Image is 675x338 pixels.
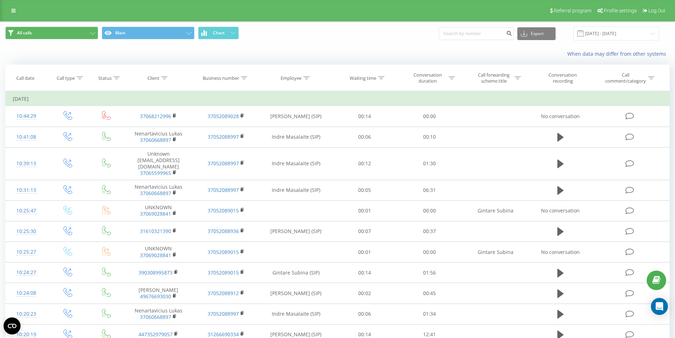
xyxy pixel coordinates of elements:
[397,283,462,304] td: 00:45
[554,8,591,13] span: Referral program
[139,331,173,338] a: 447352979057
[260,147,332,180] td: Indre Masalaite (SIP)
[332,262,397,283] td: 00:14
[57,75,75,81] div: Call type
[147,75,159,81] div: Client
[125,283,192,304] td: [PERSON_NAME]
[140,252,171,259] a: 37069028841
[203,75,239,81] div: Business number
[208,269,239,276] a: 37052089015
[208,331,239,338] a: 31266690334
[605,72,646,84] div: Call comment/category
[604,8,637,13] span: Profile settings
[208,187,239,193] a: 37052088997
[13,109,40,123] div: 10:44:29
[260,106,332,127] td: [PERSON_NAME] (SIP)
[332,283,397,304] td: 00:02
[140,210,171,217] a: 37069028841
[213,31,225,35] span: Chart
[6,92,670,106] td: [DATE]
[13,130,40,144] div: 10:41:08
[397,200,462,221] td: 00:00
[139,269,173,276] a: 390308995873
[260,304,332,324] td: Indre Masalaite (SIP)
[125,242,192,262] td: UNKNOWN
[439,27,514,40] input: Search by number
[332,106,397,127] td: 00:14
[281,75,302,81] div: Employee
[208,133,239,140] a: 37052088997
[125,127,192,147] td: Nenartavicius Lukas
[397,262,462,283] td: 01:56
[540,72,586,84] div: Conversation recording
[397,180,462,200] td: 06:31
[13,157,40,171] div: 10:39:13
[198,27,239,39] button: Chart
[17,30,32,36] span: All calls
[332,147,397,180] td: 00:12
[517,27,556,40] button: Export
[125,304,192,324] td: Nenartavicius Lukas
[409,72,447,84] div: Conversation duration
[260,221,332,242] td: [PERSON_NAME] (SIP)
[13,183,40,197] div: 10:31:13
[208,249,239,255] a: 37052089015
[13,204,40,218] div: 10:25:47
[397,221,462,242] td: 00:37
[140,228,171,234] a: 31610321390
[332,304,397,324] td: 00:06
[13,225,40,238] div: 10:25:30
[102,27,195,39] button: Main
[140,113,171,120] a: 37068212996
[332,221,397,242] td: 00:07
[13,307,40,321] div: 10:20:23
[208,290,239,297] a: 37052088912
[397,304,462,324] td: 01:34
[140,314,171,320] a: 37060668897
[350,75,376,81] div: Waiting time
[332,180,397,200] td: 00:05
[98,75,112,81] div: Status
[208,207,239,214] a: 37052089015
[651,298,668,315] div: Open Intercom Messenger
[541,207,580,214] span: No conversation
[397,242,462,262] td: 00:00
[541,113,580,120] span: No conversation
[260,262,332,283] td: Gintare Subina (SIP)
[208,310,239,317] a: 37052088997
[125,180,192,200] td: Nenartavicius Lukas
[462,200,529,221] td: Gintare Subina
[16,75,34,81] div: Call date
[397,147,462,180] td: 01:30
[260,180,332,200] td: Indre Masalaite (SIP)
[5,27,98,39] button: All calls
[208,228,239,234] a: 37052088936
[332,127,397,147] td: 00:06
[13,245,40,259] div: 10:25:27
[475,72,513,84] div: Call forwarding scheme title
[13,286,40,300] div: 10:24:08
[140,137,171,143] a: 37060668897
[332,242,397,262] td: 00:01
[4,317,21,334] button: Open CMP widget
[140,190,171,196] a: 37060668897
[140,293,171,300] a: 49676693030
[397,106,462,127] td: 00:00
[462,242,529,262] td: Gintare Subina
[567,50,670,57] a: When data may differ from other systems
[260,283,332,304] td: [PERSON_NAME] (SIP)
[397,127,462,147] td: 00:10
[140,170,171,176] a: 37065599965
[13,266,40,279] div: 10:24:27
[208,113,239,120] a: 37052089028
[648,8,665,13] span: Log Out
[125,200,192,221] td: UNKNOWN
[125,147,192,180] td: Unknown [EMAIL_ADDRESS][DOMAIN_NAME]
[260,127,332,147] td: Indre Masalaite (SIP)
[332,200,397,221] td: 00:01
[208,160,239,167] a: 37052088997
[541,249,580,255] span: No conversation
